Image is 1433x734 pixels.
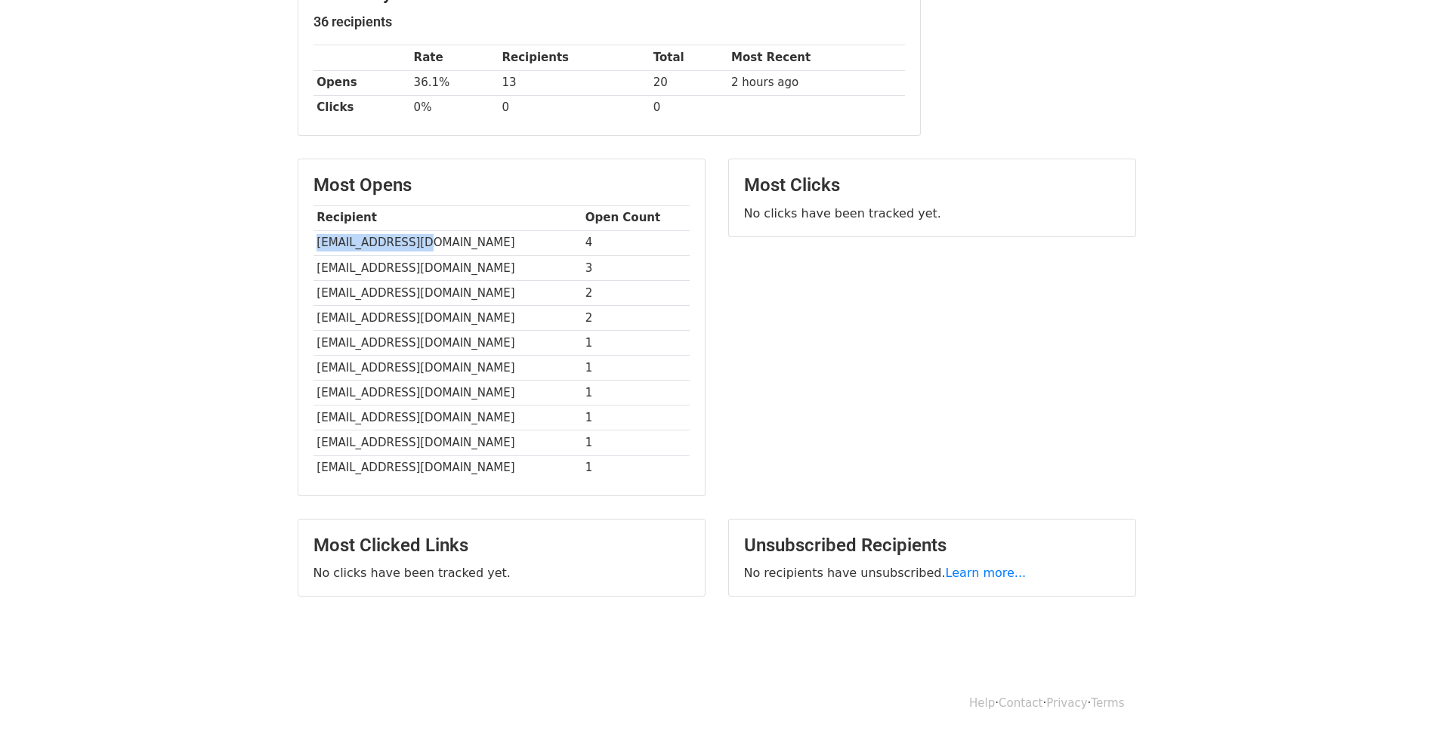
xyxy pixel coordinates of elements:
[1091,696,1124,710] a: Terms
[650,45,727,70] th: Total
[969,696,995,710] a: Help
[582,255,690,280] td: 3
[313,255,582,280] td: [EMAIL_ADDRESS][DOMAIN_NAME]
[744,535,1120,557] h3: Unsubscribed Recipients
[313,174,690,196] h3: Most Opens
[946,566,1027,580] a: Learn more...
[1046,696,1087,710] a: Privacy
[582,305,690,330] td: 2
[744,174,1120,196] h3: Most Clicks
[499,45,650,70] th: Recipients
[313,331,582,356] td: [EMAIL_ADDRESS][DOMAIN_NAME]
[744,205,1120,221] p: No clicks have been tracked yet.
[313,565,690,581] p: No clicks have been tracked yet.
[582,205,690,230] th: Open Count
[410,95,499,120] td: 0%
[650,70,727,95] td: 20
[410,70,499,95] td: 36.1%
[582,331,690,356] td: 1
[313,95,410,120] th: Clicks
[313,230,582,255] td: [EMAIL_ADDRESS][DOMAIN_NAME]
[582,455,690,480] td: 1
[727,45,904,70] th: Most Recent
[410,45,499,70] th: Rate
[313,381,582,406] td: [EMAIL_ADDRESS][DOMAIN_NAME]
[313,70,410,95] th: Opens
[313,205,582,230] th: Recipient
[727,70,904,95] td: 2 hours ago
[499,95,650,120] td: 0
[499,70,650,95] td: 13
[582,406,690,430] td: 1
[744,565,1120,581] p: No recipients have unsubscribed.
[650,95,727,120] td: 0
[313,406,582,430] td: [EMAIL_ADDRESS][DOMAIN_NAME]
[582,430,690,455] td: 1
[313,280,582,305] td: [EMAIL_ADDRESS][DOMAIN_NAME]
[582,381,690,406] td: 1
[313,14,905,30] h5: 36 recipients
[999,696,1042,710] a: Contact
[582,280,690,305] td: 2
[1357,662,1433,734] iframe: Chat Widget
[313,455,582,480] td: [EMAIL_ADDRESS][DOMAIN_NAME]
[313,356,582,381] td: [EMAIL_ADDRESS][DOMAIN_NAME]
[582,230,690,255] td: 4
[313,305,582,330] td: [EMAIL_ADDRESS][DOMAIN_NAME]
[313,535,690,557] h3: Most Clicked Links
[313,430,582,455] td: [EMAIL_ADDRESS][DOMAIN_NAME]
[582,356,690,381] td: 1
